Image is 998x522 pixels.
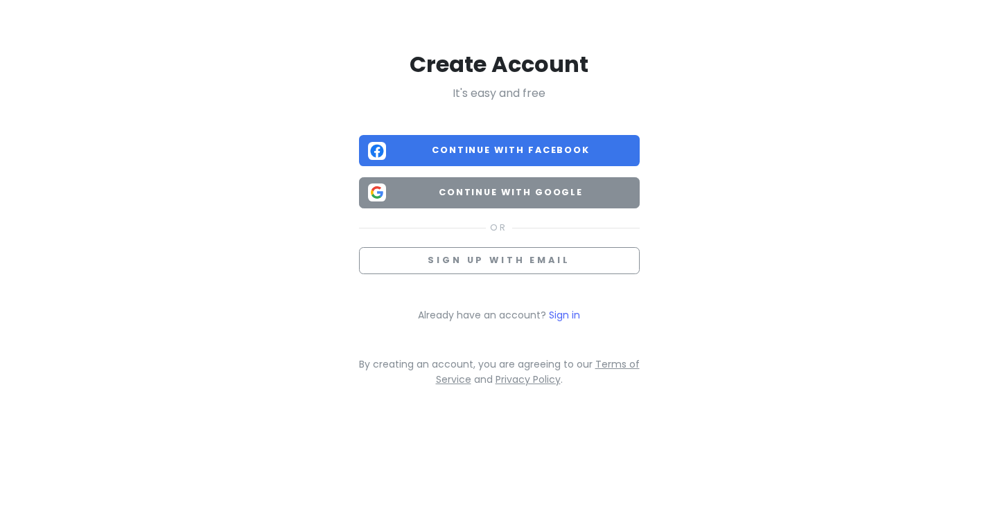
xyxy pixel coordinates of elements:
a: Terms of Service [436,357,640,386]
span: Continue with Facebook [392,143,631,157]
button: Continue with Facebook [359,135,640,166]
button: Continue with Google [359,177,640,208]
h2: Create Account [359,50,640,79]
p: It's easy and free [359,84,640,102]
img: Google logo [368,183,386,201]
p: By creating an account, you are agreeing to our and . [359,357,640,388]
span: Sign up with email [428,254,570,266]
p: Already have an account? [359,307,640,323]
button: Sign up with email [359,247,640,274]
a: Privacy Policy [496,372,561,386]
img: Facebook logo [368,142,386,160]
a: Sign in [549,308,580,322]
span: Continue with Google [392,186,631,199]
